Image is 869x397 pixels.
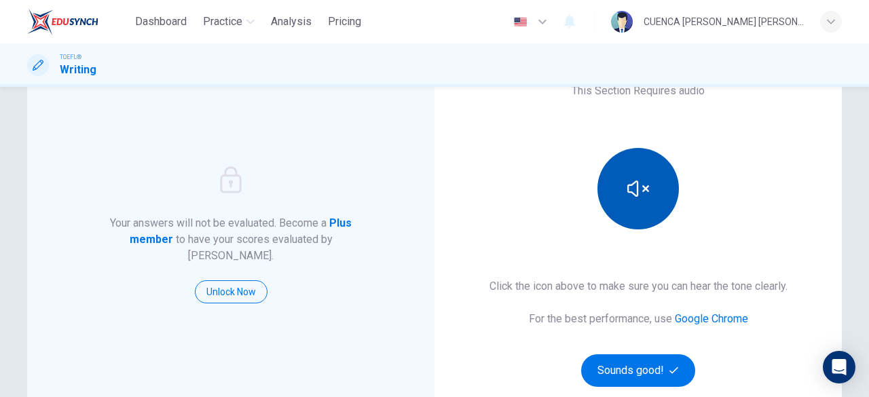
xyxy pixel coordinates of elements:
[644,14,804,30] div: CUENCA [PERSON_NAME] [PERSON_NAME]
[130,10,192,34] button: Dashboard
[195,280,267,303] button: Unlock Now
[135,14,187,30] span: Dashboard
[27,8,130,35] a: EduSynch logo
[265,10,317,34] button: Analysis
[60,52,81,62] span: TOEFL®
[489,278,788,295] h6: Click the icon above to make sure you can hear the tone clearly.
[512,17,529,27] img: en
[109,215,354,264] h6: Your answers will not be evaluated. Become a to have your scores evaluated by [PERSON_NAME].
[130,216,352,246] strong: Plus member
[203,14,242,30] span: Practice
[328,14,361,30] span: Pricing
[27,8,98,35] img: EduSynch logo
[823,351,855,383] div: Open Intercom Messenger
[675,312,748,325] a: Google Chrome
[581,354,695,387] button: Sounds good!
[322,10,367,34] button: Pricing
[271,14,312,30] span: Analysis
[611,11,633,33] img: Profile picture
[198,10,260,34] button: Practice
[529,311,748,327] h6: For the best performance, use
[572,83,705,99] h6: This Section Requires audio
[60,62,96,78] h1: Writing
